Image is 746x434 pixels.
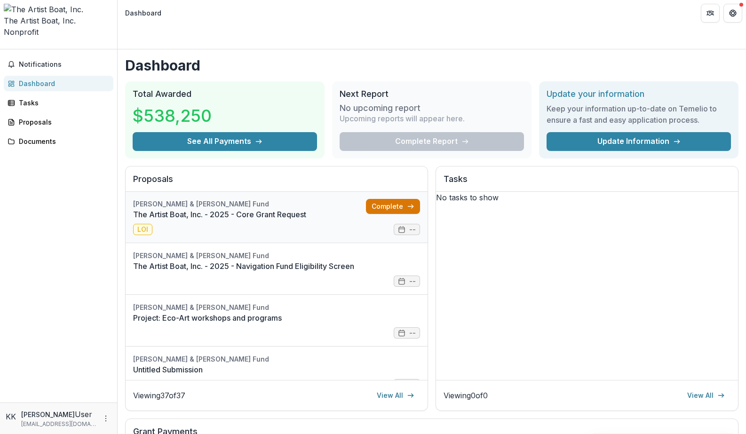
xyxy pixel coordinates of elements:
[121,6,165,20] nav: breadcrumb
[723,4,742,23] button: Get Help
[125,8,161,18] div: Dashboard
[701,4,720,23] button: Partners
[4,27,39,37] span: Nonprofit
[444,174,730,192] h2: Tasks
[340,89,524,99] h2: Next Report
[133,390,185,401] p: Viewing 37 of 37
[4,134,113,149] a: Documents
[100,413,111,424] button: More
[125,57,738,74] h1: Dashboard
[19,61,110,69] span: Notifications
[682,388,730,403] a: View All
[19,117,106,127] div: Proposals
[133,174,420,192] h2: Proposals
[340,113,465,124] p: Upcoming reports will appear here.
[547,132,731,151] a: Update Information
[133,132,317,151] button: See All Payments
[4,4,113,15] img: The Artist Boat, Inc.
[19,136,106,146] div: Documents
[4,57,113,72] button: Notifications
[133,312,420,324] a: Project: Eco-Art workshops and programs
[21,410,75,419] p: [PERSON_NAME]
[133,103,212,128] h3: $538,250
[340,103,421,113] h3: No upcoming report
[133,364,420,375] a: Untitled Submission
[547,103,731,126] h3: Keep your information up-to-date on Temelio to ensure a fast and easy application process.
[436,192,738,203] p: No tasks to show
[75,409,92,420] p: User
[4,114,113,130] a: Proposals
[19,98,106,108] div: Tasks
[133,209,366,220] a: The Artist Boat, Inc. - 2025 - Core Grant Request
[444,390,488,401] p: Viewing 0 of 0
[4,15,113,26] div: The Artist Boat, Inc.
[4,95,113,110] a: Tasks
[4,76,113,91] a: Dashboard
[366,199,420,214] a: Complete
[19,79,106,88] div: Dashboard
[133,89,317,99] h2: Total Awarded
[6,411,17,422] div: Karla Klay
[371,388,420,403] a: View All
[21,420,96,428] p: [EMAIL_ADDRESS][DOMAIN_NAME]
[133,260,420,272] a: The Artist Boat, Inc. - 2025 - Navigation Fund Eligibility Screen
[547,89,731,99] h2: Update your information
